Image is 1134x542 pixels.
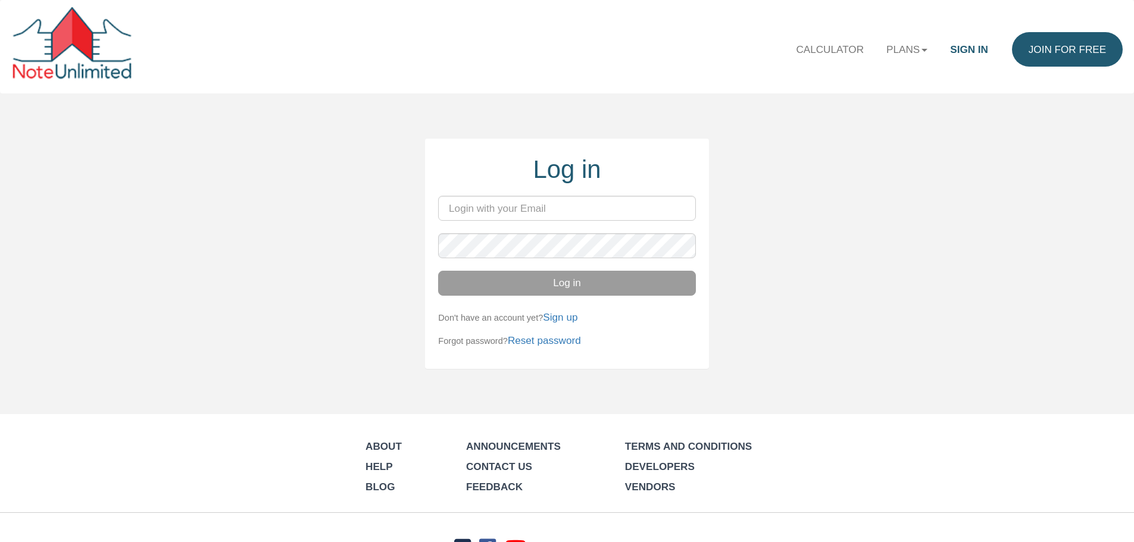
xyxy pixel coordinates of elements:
a: Plans [875,32,939,67]
small: Forgot password? [438,336,580,346]
a: Blog [365,481,395,493]
a: Join for FREE [1012,32,1123,67]
a: Contact Us [466,460,532,472]
a: Terms and Conditions [625,440,752,452]
input: Login with your Email [438,196,695,221]
a: Sign up [543,311,577,323]
a: Help [365,460,393,472]
a: Developers [625,460,695,472]
a: Sign in [939,32,999,67]
a: About [365,440,402,452]
a: Reset password [508,334,581,346]
a: Calculator [785,32,875,67]
div: Log in [438,152,695,187]
button: Log in [438,271,695,296]
a: Feedback [466,481,523,493]
a: Vendors [625,481,676,493]
small: Don't have an account yet? [438,313,577,322]
a: Announcements [466,440,561,452]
